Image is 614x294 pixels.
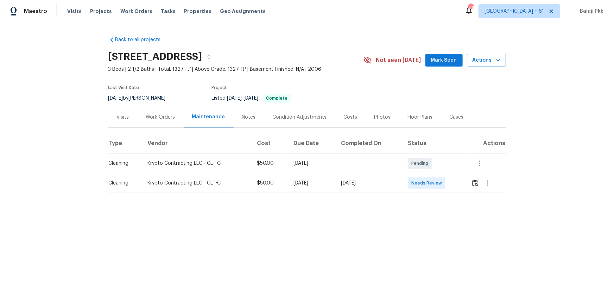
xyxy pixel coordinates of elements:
img: Review Icon [472,180,478,186]
th: Due Date [288,134,335,154]
span: Geo Assignments [220,8,266,15]
span: - [227,96,259,101]
div: $50.00 [257,180,282,187]
div: Photos [374,114,391,121]
div: by [PERSON_NAME] [108,94,174,102]
span: Pending [411,160,431,167]
span: Work Orders [120,8,152,15]
div: [DATE] [293,180,330,187]
th: Type [108,134,142,154]
div: [DATE] [293,160,330,167]
button: Actions [467,54,506,67]
th: Vendor [142,134,251,154]
span: Actions [473,56,500,65]
div: Cleaning [109,180,137,187]
div: Work Orders [146,114,175,121]
span: Project [212,86,227,90]
th: Actions [466,134,506,154]
span: Not seen [DATE] [376,57,421,64]
div: Visits [117,114,129,121]
span: Maestro [24,8,47,15]
div: Cleaning [109,160,137,167]
span: [DATE] [244,96,259,101]
span: [DATE] [108,96,123,101]
a: Back to all projects [108,36,176,43]
span: Mark Seen [431,56,457,65]
th: Cost [251,134,288,154]
button: Mark Seen [425,54,463,67]
span: Projects [90,8,112,15]
div: Floor Plans [408,114,433,121]
div: Krypto Contracting LLC - CLT-C [147,180,246,187]
span: Balaji Pkk [577,8,603,15]
div: Condition Adjustments [273,114,327,121]
span: Visits [67,8,82,15]
span: [GEOGRAPHIC_DATA] + 61 [485,8,544,15]
span: Listed [212,96,291,101]
button: Review Icon [471,175,479,192]
span: Tasks [161,9,176,14]
div: Maintenance [192,113,225,120]
div: Notes [242,114,256,121]
span: Complete [264,96,291,100]
span: Needs Review [411,180,445,187]
div: [DATE] [341,180,397,187]
span: Properties [184,8,211,15]
th: Status [402,134,466,154]
div: Krypto Contracting LLC - CLT-C [147,160,246,167]
th: Completed On [335,134,402,154]
div: $50.00 [257,160,282,167]
span: Last Visit Date [108,86,139,90]
div: Costs [344,114,357,121]
button: Copy Address [202,50,215,63]
span: 3 Beds | 2 1/2 Baths | Total: 1327 ft² | Above Grade: 1327 ft² | Basement Finished: N/A | 2006 [108,66,363,73]
div: 739 [468,4,473,11]
span: [DATE] [227,96,242,101]
div: Cases [450,114,464,121]
h2: [STREET_ADDRESS] [108,53,202,60]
